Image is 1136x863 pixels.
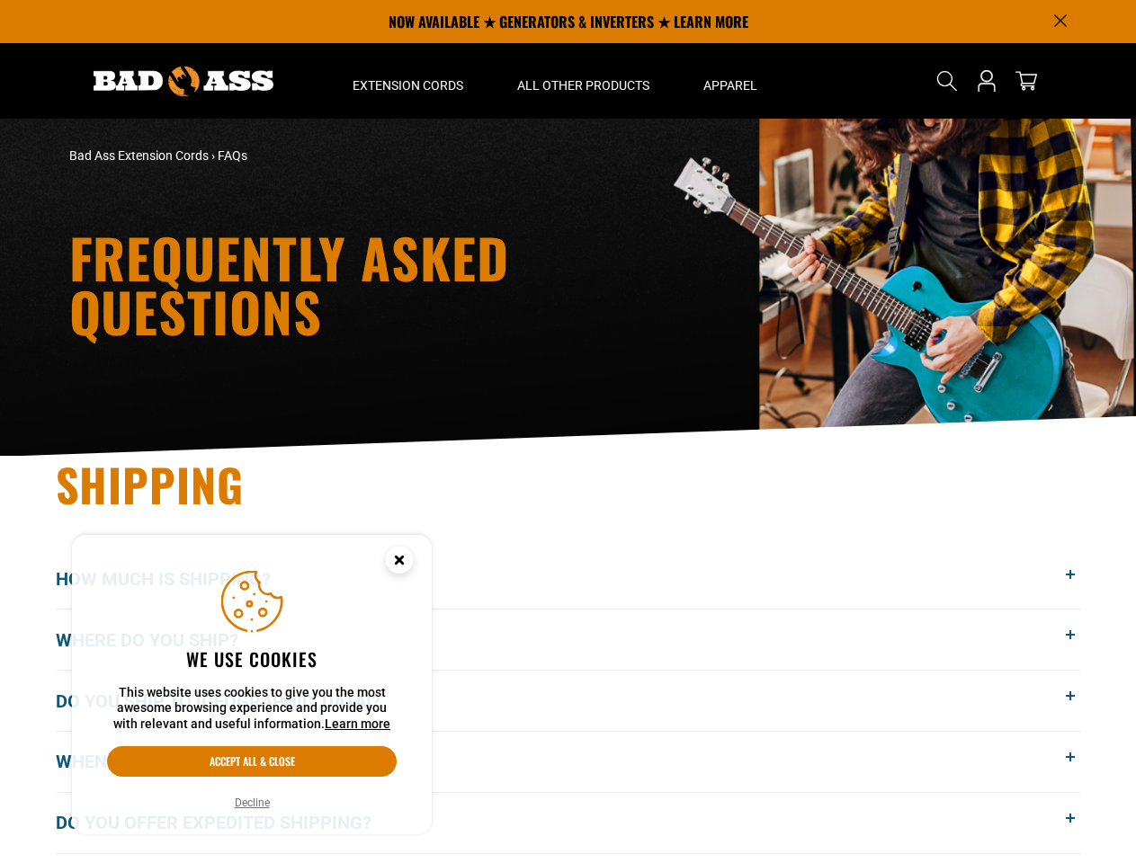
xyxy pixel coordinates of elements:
span: How much is shipping? [56,565,298,592]
span: Shipping [56,450,245,517]
span: When will my order get here? [56,748,368,775]
summary: Extension Cords [326,43,490,119]
h1: Frequently Asked Questions [69,230,726,338]
span: All Other Products [517,77,649,93]
button: Do you offer expedited shipping? [56,793,1081,853]
h2: We use cookies [107,647,397,671]
span: Where do you ship? [56,627,265,654]
button: When will my order get here? [56,732,1081,792]
a: Learn more [325,716,390,731]
p: This website uses cookies to give you the most awesome browsing experience and provide you with r... [107,685,397,733]
span: Do you ship to [GEOGRAPHIC_DATA]? [56,688,407,715]
summary: All Other Products [490,43,676,119]
img: Bad Ass Extension Cords [94,67,273,96]
button: How much is shipping? [56,549,1081,609]
a: Bad Ass Extension Cords [69,148,209,163]
button: Do you ship to [GEOGRAPHIC_DATA]? [56,671,1081,731]
span: Extension Cords [353,77,463,93]
aside: Cookie Consent [72,535,432,835]
span: Do you offer expedited shipping? [56,809,398,836]
span: Apparel [703,77,757,93]
nav: breadcrumbs [69,147,726,165]
span: › [211,148,215,163]
button: Where do you ship? [56,609,1081,670]
summary: Search [933,67,962,95]
summary: Apparel [676,43,784,119]
button: Decline [229,794,275,812]
button: Accept all & close [107,746,397,777]
span: FAQs [218,148,247,163]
